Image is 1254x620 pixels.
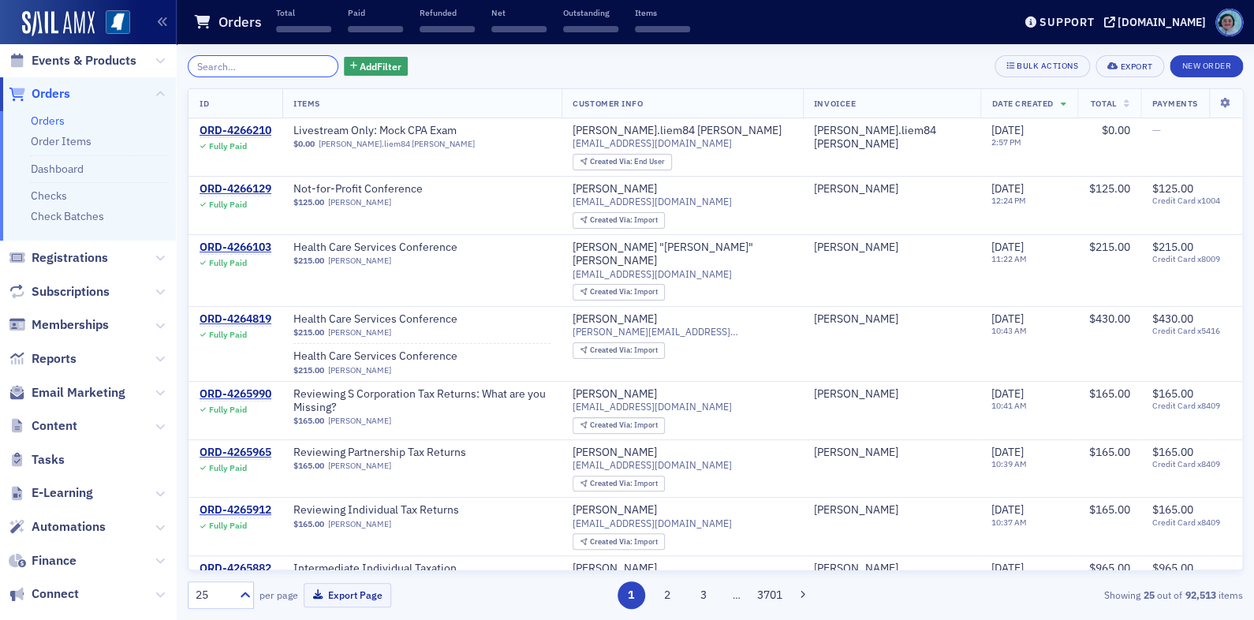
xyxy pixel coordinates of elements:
a: Content [9,417,77,435]
span: Customer Info [573,98,643,109]
div: ORD-4266103 [200,241,271,255]
button: 1 [618,581,645,609]
img: SailAMX [106,10,130,35]
a: [PERSON_NAME] "[PERSON_NAME]" [PERSON_NAME] [573,241,791,268]
button: 3 [689,581,717,609]
a: ORD-4265990 [200,387,271,402]
time: 11:22 AM [991,253,1027,264]
span: — [1151,123,1160,137]
span: Created Via : [590,215,634,225]
p: Items [635,7,690,18]
span: $215.00 [293,327,324,338]
a: Health Care Services Conference [293,349,492,364]
span: $430.00 [1088,312,1129,326]
span: ‌ [563,26,618,32]
div: Fully Paid [209,405,247,415]
span: Health Care Services Conference [293,312,492,327]
div: Export [1120,62,1152,71]
a: Tasks [9,451,65,469]
span: $430.00 [1151,312,1192,326]
span: Automations [32,518,106,536]
span: Date Created [991,98,1053,109]
div: [DOMAIN_NAME] [1118,15,1206,29]
span: [EMAIL_ADDRESS][DOMAIN_NAME] [573,196,732,207]
a: [PERSON_NAME] [328,365,391,375]
a: Email Marketing [9,384,125,402]
div: [PERSON_NAME] [573,503,657,517]
input: Search… [188,55,338,77]
span: Content [32,417,77,435]
p: Net [491,7,547,18]
span: $125.00 [1151,181,1192,196]
a: Livestream Only: Mock CPA Exam [293,124,492,138]
a: [PERSON_NAME] [573,562,657,576]
div: ORD-4265965 [200,446,271,460]
a: Order Items [31,134,91,148]
a: Reviewing Partnership Tax Returns [293,446,492,460]
div: Bulk Actions [1017,62,1078,70]
a: ORD-4266129 [200,182,271,196]
strong: 92,513 [1182,588,1219,602]
span: Subscriptions [32,283,110,301]
a: [PERSON_NAME].liem84 [PERSON_NAME] [573,124,782,138]
span: … [725,588,747,602]
div: ORD-4266210 [200,124,271,138]
button: Export [1095,55,1164,77]
div: Import [590,346,658,355]
p: Outstanding [563,7,618,18]
span: Items [293,98,320,109]
time: 10:41 AM [991,400,1027,411]
a: New Order [1170,58,1243,72]
span: nelly.liem84 Mariani [814,124,969,151]
span: Reviewing Individual Tax Returns [293,503,492,517]
a: [PERSON_NAME] [814,241,898,255]
span: $165.00 [1088,502,1129,517]
p: Refunded [420,7,475,18]
span: Created Via : [590,420,634,430]
a: [PERSON_NAME] [814,312,898,327]
a: E-Learning [9,484,93,502]
span: Credit Card x8409 [1151,459,1231,469]
span: Reports [32,350,77,368]
span: $165.00 [1151,502,1192,517]
a: [PERSON_NAME] [814,182,898,196]
span: $165.00 [293,519,324,529]
span: $0.00 [293,139,315,149]
span: Invoicee [814,98,856,109]
a: Health Care Services Conference [293,241,492,255]
span: Created Via : [590,478,634,488]
span: $965.00 [1088,561,1129,575]
span: Linden Potts [814,182,969,196]
span: Martha Moss [814,387,969,402]
span: Memberships [32,316,109,334]
div: Created Via: Import [573,533,665,550]
a: [PERSON_NAME].liem84 [PERSON_NAME] [814,124,969,151]
span: [DATE] [991,123,1024,137]
span: Not-for-Profit Conference [293,182,492,196]
a: [PERSON_NAME] [328,461,391,471]
span: Mallory Ginn [814,312,969,327]
div: Support [1039,15,1094,29]
span: [DATE] [991,445,1024,459]
span: [DATE] [991,240,1024,254]
span: $165.00 [1088,445,1129,459]
a: [PERSON_NAME].liem84 [PERSON_NAME] [319,139,475,149]
span: $215.00 [1088,240,1129,254]
span: [EMAIL_ADDRESS][DOMAIN_NAME] [573,137,732,149]
span: Madison McGuire [814,562,969,576]
div: End User [590,158,665,166]
a: Memberships [9,316,109,334]
a: [PERSON_NAME] [814,503,898,517]
div: Created Via: Import [573,284,665,301]
a: Checks [31,189,67,203]
span: $125.00 [1088,181,1129,196]
div: Import [590,288,658,297]
a: [PERSON_NAME] [328,519,391,529]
